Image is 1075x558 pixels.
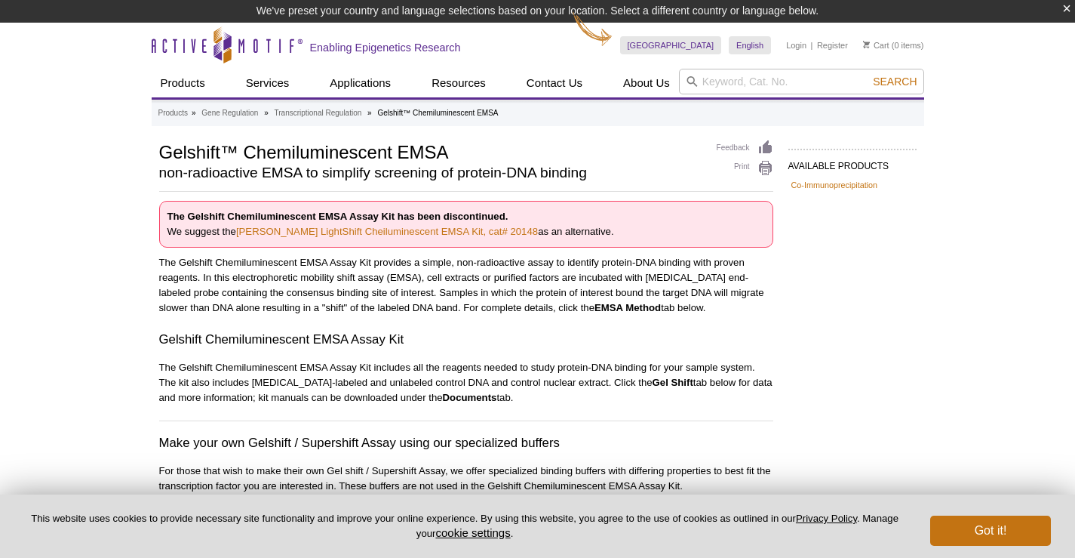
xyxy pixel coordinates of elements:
a: Cart [863,40,889,51]
a: About Us [614,69,679,97]
strong: Gel Shift [653,377,693,388]
input: Keyword, Cat. No. [679,69,924,94]
h3: Make your own Gelshift / Supershift Assay using our specialized buffers [159,434,773,452]
p: We suggest the as an alternative. [159,201,773,248]
li: » [264,109,269,117]
a: Feedback [717,140,773,156]
h1: Gelshift™ Chemiluminescent EMSA [159,140,702,162]
a: Services [237,69,299,97]
li: (0 items) [863,36,924,54]
a: Applications [321,69,400,97]
a: Print [717,160,773,177]
li: Gelshift™ Chemiluminescent EMSA [377,109,498,117]
h2: Enabling Epigenetics Research [310,41,461,54]
a: Contact Us [518,69,591,97]
a: [PERSON_NAME] LightShift Cheiluminescent EMSA Kit, cat# 20148 [236,226,538,237]
a: Login [786,40,806,51]
p: This website uses cookies to provide necessary site functionality and improve your online experie... [24,512,905,541]
a: English [729,36,771,54]
img: Change Here [573,11,613,47]
p: The Gelshift Chemiluminescent EMSA Assay Kit provides a simple, non-radioactive assay to identify... [159,255,773,316]
a: Transcriptional Regulation [275,106,362,120]
h2: non-radioactive EMSA to simplify screening of protein-DNA binding [159,166,702,180]
a: Gene Regulation [201,106,258,120]
span: Search [873,76,917,88]
strong: The Gelshift Chemiluminescent EMSA Assay Kit has been discontinued. [167,211,508,222]
h2: AVAILABLE PRODUCTS [788,149,917,176]
li: » [367,109,372,117]
a: Resources [422,69,495,97]
a: [GEOGRAPHIC_DATA] [620,36,722,54]
button: Search [868,75,921,88]
strong: Documents [443,392,497,403]
a: Products [158,106,188,120]
li: » [192,109,196,117]
a: Privacy Policy [796,513,857,524]
a: Register [817,40,848,51]
li: | [811,36,813,54]
p: The Gelshift Chemiluminescent EMSA Assay Kit includes all the reagents needed to study protein-DN... [159,360,773,405]
p: For those that wish to make their own Gel shift / Supershift Assay, we offer specialized binding ... [159,464,773,494]
button: cookie settings [435,526,510,539]
button: Got it! [930,516,1051,546]
a: Co-Immunoprecipitation [791,178,878,192]
strong: EMSA Method [594,302,661,313]
a: Products [152,69,214,97]
img: Your Cart [863,41,870,48]
h3: Gelshift Chemiluminescent EMSA Assay Kit [159,331,773,349]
